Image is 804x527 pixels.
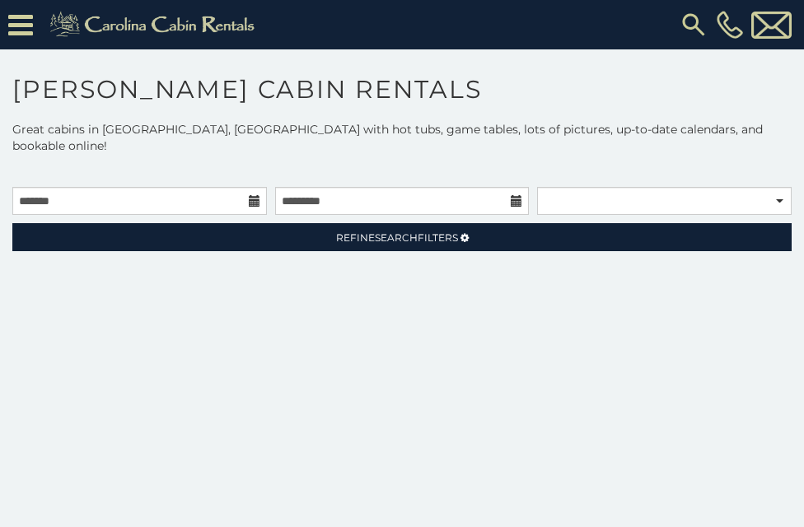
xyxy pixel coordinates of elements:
img: Khaki-logo.png [41,8,269,41]
a: RefineSearchFilters [12,223,792,251]
img: search-regular.svg [679,10,708,40]
a: [PHONE_NUMBER] [713,11,747,39]
span: Refine Filters [336,231,458,244]
span: Search [375,231,418,244]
